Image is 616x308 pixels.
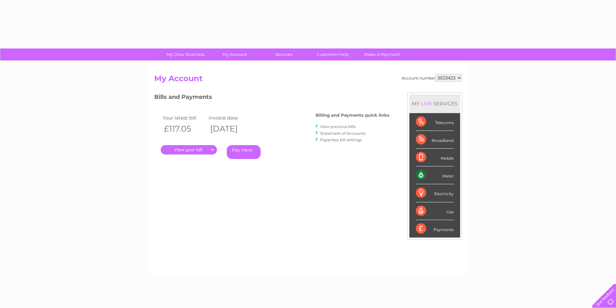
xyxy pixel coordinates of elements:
[320,131,365,136] a: Statement of Accounts
[420,101,433,107] div: LIVE
[416,113,454,131] div: Telecoms
[154,74,462,86] h2: My Account
[154,92,389,104] h3: Bills and Payments
[320,137,362,142] a: Paperless bill settings
[402,74,462,82] div: Account number
[355,48,409,60] a: Make A Payment
[161,122,207,135] th: £117.05
[416,202,454,220] div: Gas
[208,48,261,60] a: My Account
[207,122,254,135] th: [DATE]
[320,124,356,129] a: View previous bills
[416,220,454,238] div: Payments
[416,149,454,166] div: Mobile
[257,48,310,60] a: Services
[316,113,389,118] h4: Billing and Payments quick links
[161,113,207,122] td: Your latest bill
[416,131,454,149] div: Broadband
[227,145,261,159] a: Pay Here
[159,48,212,60] a: My Clear Business
[207,113,254,122] td: Invoice date
[409,94,460,113] div: MY SERVICES
[416,166,454,184] div: Water
[161,145,217,154] a: .
[306,48,360,60] a: Customer Help
[416,184,454,202] div: Electricity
